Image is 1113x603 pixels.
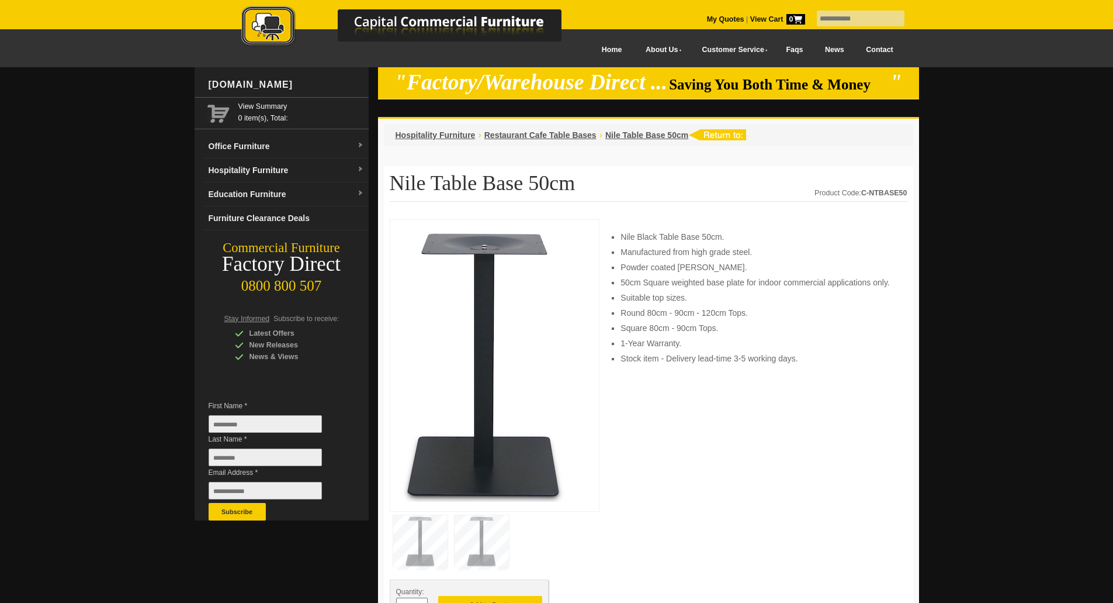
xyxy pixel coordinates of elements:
span: 0 item(s), Total: [238,101,364,122]
div: Factory Direct [195,256,369,273]
strong: View Cart [750,15,805,23]
a: About Us [633,37,689,63]
a: Hospitality Furniture [396,130,476,140]
a: Contact [855,37,904,63]
span: Stay Informed [224,315,270,323]
span: 0 [786,14,805,25]
div: [DOMAIN_NAME] [204,67,369,102]
span: Email Address * [209,467,339,478]
a: Restaurant Cafe Table Bases [484,130,597,140]
a: Hospitality Furnituredropdown [204,158,369,182]
li: 50cm Square weighted base plate for indoor commercial applications only. [620,277,895,288]
a: News [814,37,855,63]
div: Latest Offers [235,328,346,339]
a: View Summary [238,101,364,112]
li: Powder coated [PERSON_NAME]. [620,261,895,273]
a: My Quotes [707,15,744,23]
img: dropdown [357,190,364,197]
li: Suitable top sizes. [620,292,895,304]
h1: Nile Table Base 50cm [390,172,907,202]
a: Faqs [775,37,814,63]
li: Manufactured from high grade steel. [620,246,895,258]
li: 1-Year Warranty. [620,337,895,349]
img: dropdown [357,166,364,173]
div: News & Views [235,351,346,363]
div: New Releases [235,339,346,351]
a: Education Furnituredropdown [204,182,369,206]
img: dropdown [357,142,364,149]
input: First Name * [209,415,322,433]
img: Capital Commercial Furniture Logo [209,6,618,49]
span: Quantity: [396,588,424,596]
input: Last Name * [209,449,322,466]
span: Last Name * [209,433,339,445]
a: Capital Commercial Furniture Logo [209,6,618,52]
span: Saving You Both Time & Money [669,77,888,92]
li: Square 80cm - 90cm Tops. [620,322,895,334]
img: return to [688,129,746,140]
span: Subscribe to receive: [273,315,339,323]
li: › [478,129,481,141]
a: Furniture Clearance Deals [204,206,369,230]
li: Round 80cm - 90cm - 120cm Tops. [620,307,895,319]
div: Product Code: [814,187,907,199]
a: Customer Service [689,37,775,63]
span: First Name * [209,400,339,412]
em: "Factory/Warehouse Direct ... [394,70,667,94]
strong: C-NTBASE50 [861,189,907,197]
a: Nile Table Base 50cm [605,130,688,140]
a: View Cart0 [748,15,805,23]
div: 0800 800 507 [195,272,369,294]
li: › [599,129,602,141]
img: Nile Table Base 50cm [396,226,571,502]
div: Commercial Furniture [195,240,369,256]
a: Office Furnituredropdown [204,135,369,158]
li: Stock item - Delivery lead-time 3-5 working days. [620,353,895,364]
input: Email Address * [209,482,322,499]
li: Nile Black Table Base 50cm. [620,231,895,243]
button: Subscribe [209,503,266,521]
em: " [890,70,902,94]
